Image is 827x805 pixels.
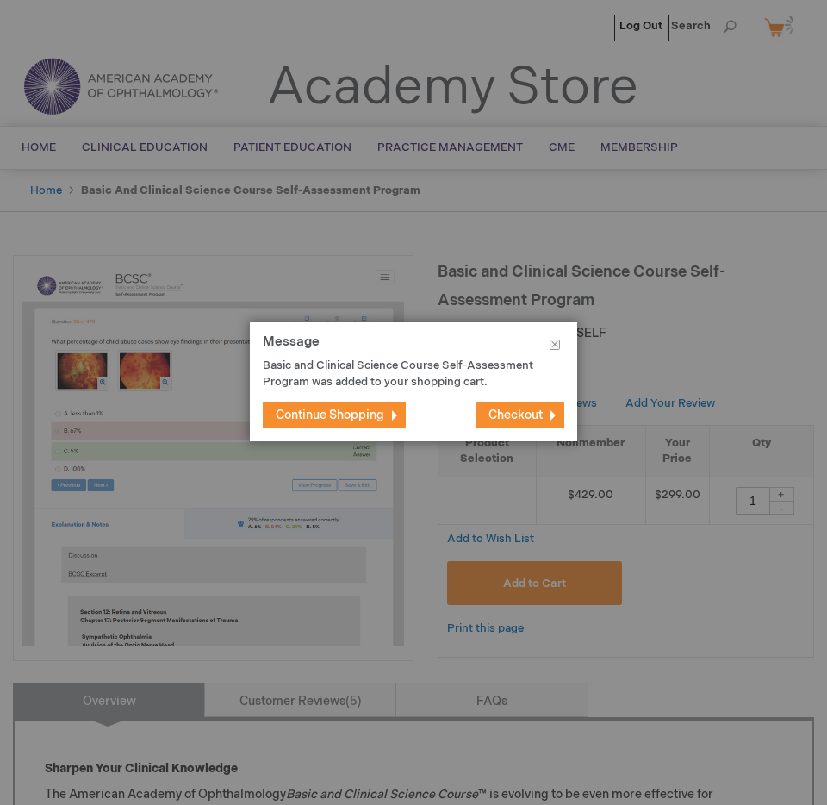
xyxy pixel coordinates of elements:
h1: Message [263,335,564,359]
button: Continue Shopping [263,402,406,428]
span: Checkout [488,408,543,422]
span: Continue Shopping [276,408,384,422]
p: Basic and Clinical Science Course Self-Assessment Program was added to your shopping cart. [263,358,538,390]
button: Checkout [476,402,564,428]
